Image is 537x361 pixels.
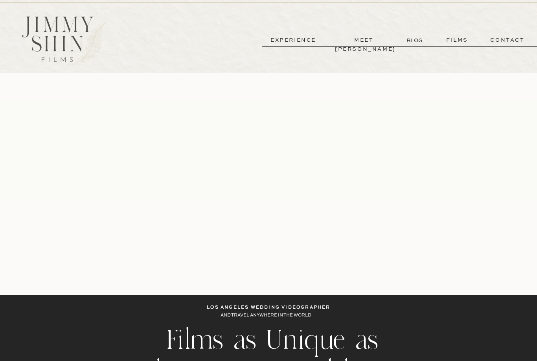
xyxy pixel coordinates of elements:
[207,305,330,310] b: los angeles wedding videographer
[479,36,536,45] a: contact
[406,36,424,44] a: BLOG
[264,36,322,45] a: experience
[221,312,316,320] p: AND TRAVEL ANYWHERE IN THE WORLD
[438,36,476,45] a: films
[335,36,393,45] a: meet [PERSON_NAME]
